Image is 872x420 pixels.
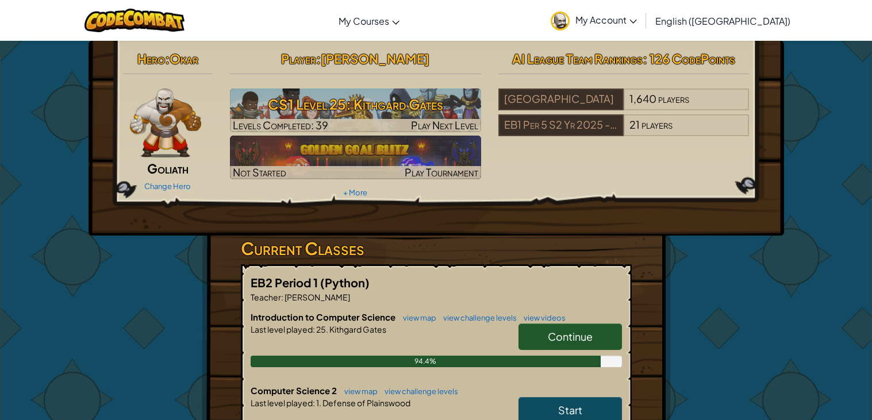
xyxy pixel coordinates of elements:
[233,165,286,179] span: Not Started
[548,330,593,343] span: Continue
[551,11,570,30] img: avatar
[397,313,436,322] a: view map
[339,387,378,396] a: view map
[558,403,582,417] span: Start
[230,136,481,179] img: Golden Goal
[165,51,170,67] span: :
[315,324,328,334] span: 25.
[283,292,350,302] span: [PERSON_NAME]
[84,9,185,32] img: CodeCombat logo
[251,292,281,302] span: Teacher
[343,188,367,197] a: + More
[315,398,321,408] span: 1.
[498,88,624,110] div: [GEOGRAPHIC_DATA]
[339,15,389,27] span: My Courses
[320,275,370,290] span: (Python)
[498,125,750,138] a: EB1 Per 5 S2 Yr 2025 - [PERSON_NAME] -21players
[643,51,735,67] span: : 126 CodePoints
[281,51,316,67] span: Player
[437,313,517,322] a: view challenge levels
[251,324,313,334] span: Last level played
[230,88,481,132] img: CS1 Level 25: Kithgard Gates
[658,92,689,105] span: players
[251,398,313,408] span: Last level played
[379,387,458,396] a: view challenge levels
[629,118,640,131] span: 21
[230,88,481,132] a: Play Next Level
[498,99,750,113] a: [GEOGRAPHIC_DATA]1,640players
[328,324,386,334] span: Kithgard Gates
[545,2,643,38] a: My Account
[313,398,315,408] span: :
[251,385,339,396] span: Computer Science 2
[333,5,405,36] a: My Courses
[144,182,191,191] a: Change Hero
[575,14,637,26] span: My Account
[130,88,202,157] img: goliath-pose.png
[411,118,478,132] span: Play Next Level
[137,51,165,67] span: Hero
[655,15,790,27] span: English ([GEOGRAPHIC_DATA])
[641,118,673,131] span: players
[629,92,656,105] span: 1,640
[316,51,321,67] span: :
[281,292,283,302] span: :
[405,165,478,179] span: Play Tournament
[147,160,189,176] span: Goliath
[321,398,410,408] span: Defense of Plainswood
[251,275,320,290] span: EB2 Period 1
[498,114,624,136] div: EB1 Per 5 S2 Yr 2025 - [PERSON_NAME] -
[321,51,429,67] span: [PERSON_NAME]
[170,51,198,67] span: Okar
[512,51,643,67] span: AI League Team Rankings
[313,324,315,334] span: :
[230,91,481,117] h3: CS1 Level 25: Kithgard Gates
[251,356,601,367] div: 94.4%
[241,236,632,261] h3: Current Classes
[230,136,481,179] a: Not StartedPlay Tournament
[251,311,397,322] span: Introduction to Computer Science
[518,313,566,322] a: view videos
[233,118,328,132] span: Levels Completed: 39
[650,5,796,36] a: English ([GEOGRAPHIC_DATA])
